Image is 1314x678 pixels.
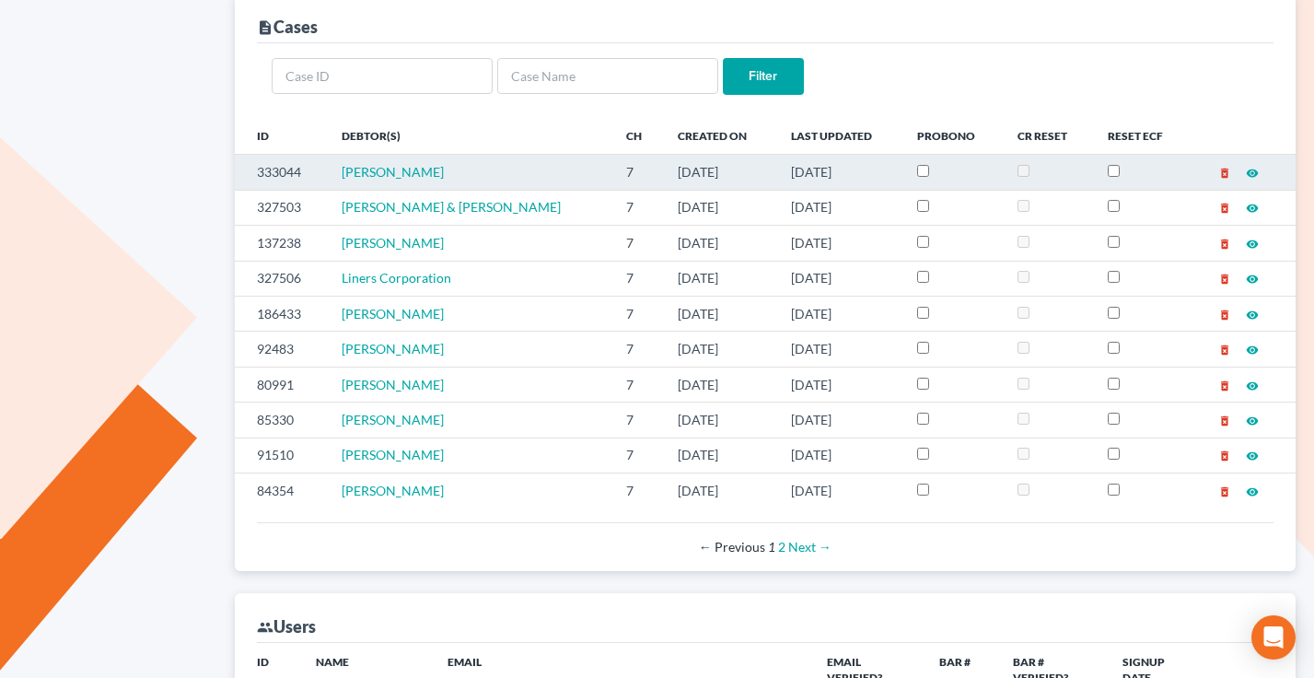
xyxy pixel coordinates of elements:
[235,226,328,261] td: 137238
[327,117,611,154] th: Debtor(s)
[1246,309,1259,321] i: visibility
[776,473,902,508] td: [DATE]
[776,403,902,438] td: [DATE]
[342,306,444,321] a: [PERSON_NAME]
[776,261,902,296] td: [DATE]
[1246,450,1259,462] i: visibility
[235,190,328,225] td: 327503
[1218,344,1231,357] i: delete_forever
[342,377,444,392] a: [PERSON_NAME]
[1246,485,1259,498] i: visibility
[663,296,775,331] td: [DATE]
[1218,199,1231,215] a: delete_forever
[611,332,663,367] td: 7
[663,367,775,402] td: [DATE]
[663,155,775,190] td: [DATE]
[663,332,775,367] td: [DATE]
[342,270,451,286] a: Liners Corporation
[663,403,775,438] td: [DATE]
[1093,117,1190,154] th: Reset ECF
[776,117,902,154] th: Last Updated
[1246,164,1259,180] a: visibility
[663,117,775,154] th: Created On
[1246,306,1259,321] a: visibility
[776,296,902,331] td: [DATE]
[1246,167,1259,180] i: visibility
[1246,380,1259,392] i: visibility
[1246,238,1259,251] i: visibility
[257,619,273,636] i: group
[611,296,663,331] td: 7
[611,438,663,473] td: 7
[235,438,328,473] td: 91510
[272,58,493,95] input: Case ID
[1218,380,1231,392] i: delete_forever
[1246,344,1259,357] i: visibility
[778,539,785,555] a: Page 2
[1218,238,1231,251] i: delete_forever
[611,155,663,190] td: 7
[1218,450,1231,462] i: delete_forever
[257,615,316,637] div: Users
[902,117,1003,154] th: ProBono
[1218,235,1231,251] a: delete_forever
[1246,377,1259,392] a: visibility
[1218,377,1231,392] a: delete_forever
[235,473,328,508] td: 84354
[257,16,318,38] div: Cases
[1246,447,1259,462] a: visibility
[342,199,561,215] a: [PERSON_NAME] & [PERSON_NAME]
[272,538,1260,556] div: Pagination
[1218,202,1231,215] i: delete_forever
[342,164,444,180] a: [PERSON_NAME]
[1218,167,1231,180] i: delete_forever
[768,539,775,555] em: Page 1
[1246,202,1259,215] i: visibility
[776,155,902,190] td: [DATE]
[497,58,718,95] input: Case Name
[776,438,902,473] td: [DATE]
[1246,270,1259,286] a: visibility
[611,403,663,438] td: 7
[1218,341,1231,357] a: delete_forever
[1218,306,1231,321] a: delete_forever
[1246,273,1259,286] i: visibility
[1218,270,1231,286] a: delete_forever
[235,261,328,296] td: 327506
[776,332,902,367] td: [DATE]
[663,190,775,225] td: [DATE]
[663,226,775,261] td: [DATE]
[723,58,804,95] input: Filter
[342,235,444,251] span: [PERSON_NAME]
[1218,164,1231,180] a: delete_forever
[1246,415,1259,427] i: visibility
[1218,485,1231,498] i: delete_forever
[611,261,663,296] td: 7
[1246,483,1259,498] a: visibility
[342,447,444,462] a: [PERSON_NAME]
[776,226,902,261] td: [DATE]
[1218,415,1231,427] i: delete_forever
[611,117,663,154] th: Ch
[257,19,273,36] i: description
[342,341,444,357] a: [PERSON_NAME]
[235,403,328,438] td: 85330
[611,367,663,402] td: 7
[1246,199,1259,215] a: visibility
[776,190,902,225] td: [DATE]
[235,296,328,331] td: 186433
[342,412,444,427] a: [PERSON_NAME]
[1246,341,1259,357] a: visibility
[1218,273,1231,286] i: delete_forever
[235,155,328,190] td: 333044
[788,539,831,555] a: Next page
[663,438,775,473] td: [DATE]
[776,367,902,402] td: [DATE]
[611,473,663,508] td: 7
